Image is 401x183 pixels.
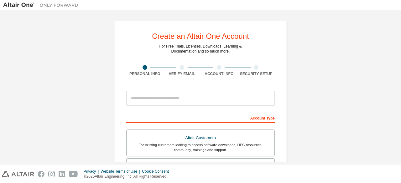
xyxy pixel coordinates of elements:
div: Privacy [84,169,101,174]
img: altair_logo.svg [2,171,34,177]
img: linkedin.svg [59,171,65,177]
div: Cookie Consent [142,169,172,174]
div: Personal Info [126,71,164,76]
img: facebook.svg [38,171,44,177]
div: For existing customers looking to access software downloads, HPC resources, community, trainings ... [130,142,271,152]
div: Altair Customers [130,134,271,142]
div: Security Setup [238,71,275,76]
div: Account Type [126,113,275,123]
img: youtube.svg [69,171,78,177]
p: © 2025 Altair Engineering, Inc. All Rights Reserved. [84,174,173,179]
img: Altair One [3,2,81,8]
div: Create an Altair One Account [152,33,249,40]
img: instagram.svg [48,171,55,177]
div: Website Terms of Use [101,169,142,174]
div: Verify Email [164,71,201,76]
div: For Free Trials, Licenses, Downloads, Learning & Documentation and so much more. [159,44,242,54]
div: Account Info [200,71,238,76]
